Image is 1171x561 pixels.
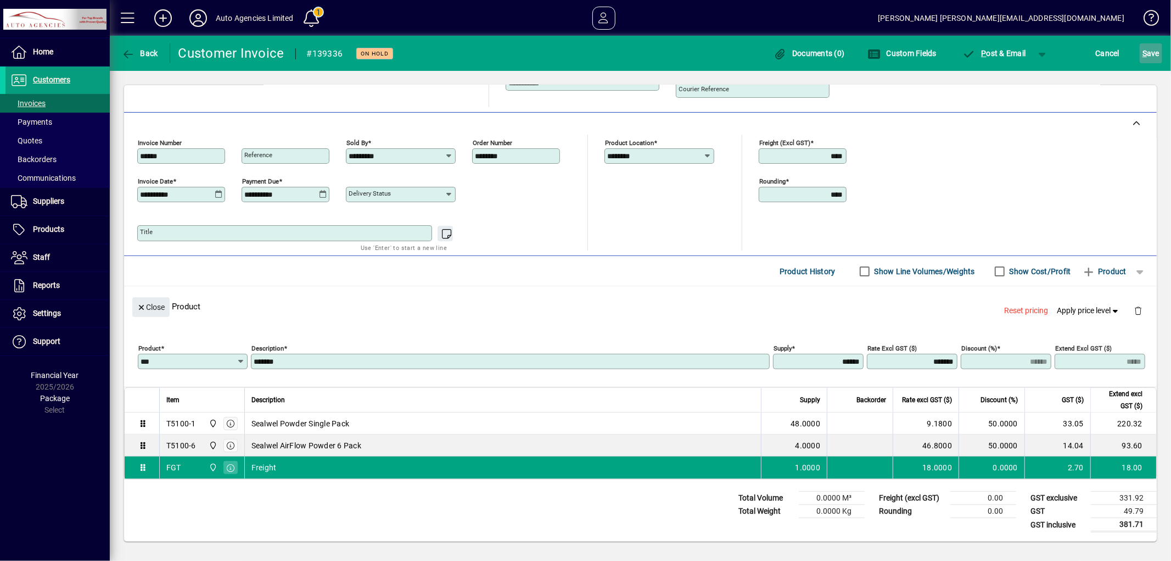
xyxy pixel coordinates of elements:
span: Backorders [11,155,57,164]
span: Reset pricing [1005,305,1049,316]
span: Discount (%) [980,394,1018,406]
mat-label: Sold by [346,139,368,147]
span: Description [251,394,285,406]
button: Custom Fields [865,43,939,63]
span: P [982,49,987,58]
mat-label: Payment due [242,177,279,185]
span: Home [33,47,53,56]
mat-label: Rate excl GST ($) [867,345,917,352]
span: Quotes [11,136,42,145]
span: Financial Year [31,371,79,380]
span: ave [1142,45,1159,62]
span: 1.0000 [795,462,821,473]
span: Sealwel AirFlow Powder 6 Pack [251,440,361,451]
div: FGT [166,462,181,473]
span: Rangiora [206,462,218,474]
td: 0.00 [950,492,1016,505]
button: Save [1140,43,1162,63]
span: Payments [11,118,52,126]
button: Profile [181,8,216,28]
span: S [1142,49,1147,58]
span: Products [33,225,64,234]
a: Knowledge Base [1135,2,1157,38]
span: 4.0000 [795,440,821,451]
td: 0.0000 Kg [799,505,865,518]
span: 48.0000 [791,418,820,429]
mat-label: Order number [473,139,512,147]
span: Apply price level [1057,305,1121,316]
div: #139336 [307,45,343,63]
app-page-header-button: Back [110,43,170,63]
span: Settings [33,309,61,318]
td: 33.05 [1024,413,1090,435]
div: Product [124,286,1157,326]
span: Close [137,298,165,316]
td: 381.71 [1091,518,1157,532]
button: Reset pricing [1000,301,1053,321]
mat-label: Supply [774,345,792,352]
span: ost & Email [962,49,1026,58]
mat-label: Invoice number [138,139,182,147]
td: 49.79 [1091,505,1157,518]
span: Custom Fields [867,49,937,58]
td: Total Weight [733,505,799,518]
td: 50.0000 [959,413,1024,435]
a: Payments [5,113,110,131]
span: On hold [361,50,389,57]
a: Quotes [5,131,110,150]
button: Apply price level [1053,301,1125,321]
span: Staff [33,253,50,262]
td: 0.00 [950,505,1016,518]
button: Product [1077,262,1132,281]
a: Communications [5,169,110,187]
span: Rangiora [206,440,218,452]
div: 9.1800 [900,418,952,429]
span: Freight [251,462,277,473]
td: 14.04 [1024,435,1090,457]
span: Back [121,49,158,58]
td: 220.32 [1090,413,1156,435]
span: Item [166,394,180,406]
td: Rounding [873,505,950,518]
a: Staff [5,244,110,271]
div: 46.8000 [900,440,952,451]
app-page-header-button: Delete [1125,306,1151,315]
div: Auto Agencies Limited [216,9,294,27]
span: Support [33,337,60,346]
a: Backorders [5,150,110,169]
span: GST ($) [1062,394,1084,406]
mat-label: Product location [605,139,654,147]
span: Communications [11,174,76,182]
span: Invoices [11,99,46,108]
mat-label: Extend excl GST ($) [1055,345,1112,352]
mat-label: Reference [244,151,272,159]
div: T5100-6 [166,440,196,451]
span: Backorder [856,394,886,406]
td: 331.92 [1091,492,1157,505]
a: Settings [5,300,110,327]
button: Post & Email [957,43,1032,63]
mat-label: Rounding [759,177,786,185]
label: Show Cost/Profit [1007,266,1071,277]
mat-label: Delivery status [349,190,391,197]
mat-label: Description [251,345,284,352]
mat-label: Title [140,228,153,236]
td: 93.60 [1090,435,1156,457]
td: 0.0000 [959,457,1024,479]
button: Add [145,8,181,28]
span: Reports [33,281,60,290]
td: Freight (excl GST) [873,492,950,505]
div: T5100-1 [166,418,196,429]
a: Products [5,216,110,243]
div: Customer Invoice [178,45,284,62]
app-page-header-button: Close [130,302,172,312]
mat-label: Discount (%) [961,345,997,352]
a: Home [5,38,110,66]
a: Reports [5,272,110,299]
a: Invoices [5,94,110,113]
span: Extend excl GST ($) [1097,388,1142,412]
span: Rangiora [206,418,218,430]
label: Show Line Volumes/Weights [872,266,975,277]
mat-label: Product [138,345,161,352]
span: Customers [33,75,70,84]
